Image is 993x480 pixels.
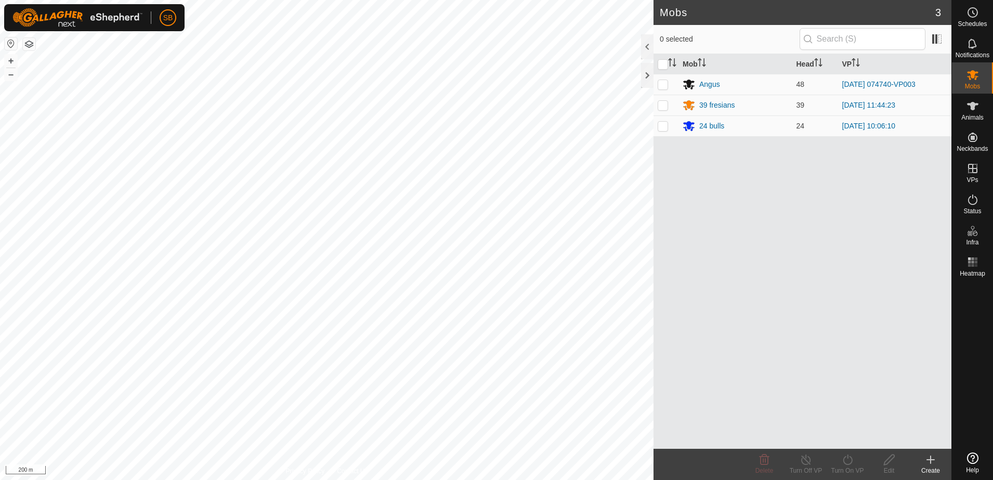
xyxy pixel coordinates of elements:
p-sorticon: Activate to sort [814,60,822,68]
p-sorticon: Activate to sort [698,60,706,68]
span: Mobs [965,83,980,89]
th: Mob [678,54,792,74]
div: Edit [868,466,910,475]
span: Help [966,467,979,473]
span: Neckbands [957,146,988,152]
span: Status [963,208,981,214]
span: 39 [796,101,805,109]
div: Turn Off VP [785,466,827,475]
span: Notifications [956,52,989,58]
span: 48 [796,80,805,88]
th: Head [792,54,838,74]
input: Search (S) [800,28,925,50]
span: SB [163,12,173,23]
div: Turn On VP [827,466,868,475]
div: Angus [699,79,720,90]
th: VP [838,54,952,74]
p-sorticon: Activate to sort [852,60,860,68]
img: Gallagher Logo [12,8,142,27]
p-sorticon: Activate to sort [668,60,676,68]
button: + [5,55,17,67]
a: Contact Us [337,466,368,476]
div: 24 bulls [699,121,724,132]
span: Heatmap [960,270,985,277]
span: Animals [961,114,984,121]
span: 0 selected [660,34,800,45]
a: [DATE] 074740-VP003 [842,80,916,88]
span: Schedules [958,21,987,27]
div: 39 fresians [699,100,735,111]
h2: Mobs [660,6,935,19]
div: Create [910,466,951,475]
button: Reset Map [5,37,17,50]
button: – [5,68,17,81]
a: Privacy Policy [285,466,324,476]
a: [DATE] 11:44:23 [842,101,895,109]
span: 3 [935,5,941,20]
span: VPs [966,177,978,183]
span: 24 [796,122,805,130]
a: Help [952,448,993,477]
a: [DATE] 10:06:10 [842,122,895,130]
button: Map Layers [23,38,35,50]
span: Infra [966,239,978,245]
span: Delete [755,467,774,474]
